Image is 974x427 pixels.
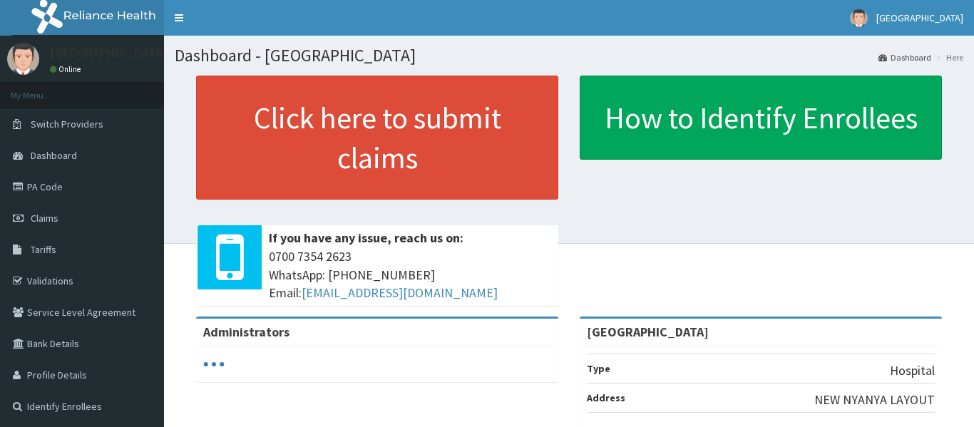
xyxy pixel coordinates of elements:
p: Hospital [890,361,935,380]
span: Dashboard [31,149,77,162]
b: Administrators [203,324,289,340]
svg: audio-loading [203,354,225,375]
img: User Image [850,9,868,27]
a: How to Identify Enrollees [580,76,942,160]
p: NEW NYANYA LAYOUT [814,391,935,409]
h1: Dashboard - [GEOGRAPHIC_DATA] [175,46,963,65]
span: 0700 7354 2623 WhatsApp: [PHONE_NUMBER] Email: [269,247,551,302]
a: Click here to submit claims [196,76,558,200]
a: [EMAIL_ADDRESS][DOMAIN_NAME] [302,284,498,301]
b: Type [587,362,610,375]
p: [GEOGRAPHIC_DATA] [50,46,168,59]
li: Here [933,51,963,63]
img: User Image [7,43,39,75]
a: Online [50,64,84,74]
span: Switch Providers [31,118,103,130]
a: Dashboard [878,51,931,63]
strong: [GEOGRAPHIC_DATA] [587,324,709,340]
b: Address [587,391,625,404]
span: [GEOGRAPHIC_DATA] [876,11,963,24]
span: Tariffs [31,243,56,256]
span: Claims [31,212,58,225]
b: If you have any issue, reach us on: [269,230,463,246]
